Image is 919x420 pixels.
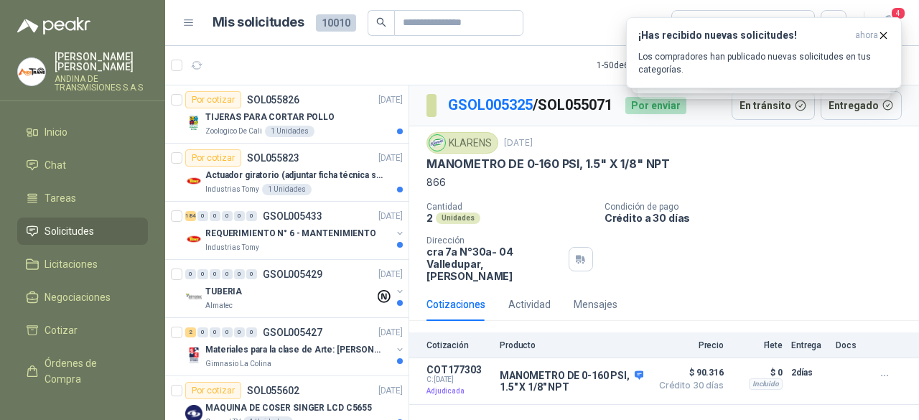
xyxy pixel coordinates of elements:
[426,202,593,212] p: Cantidad
[210,327,220,337] div: 0
[185,211,196,221] div: 184
[429,135,445,151] img: Company Logo
[185,289,202,306] img: Company Logo
[500,370,643,393] p: MANOMETRO DE 0-160 PSI, 1.5" X 1/8" NPT
[205,126,262,137] p: Zoologico De Cali
[890,6,906,20] span: 4
[197,327,208,337] div: 0
[205,169,384,182] p: Actuador giratorio (adjuntar ficha técnica si es diferente a festo)
[165,85,409,144] a: Por cotizarSOL055826[DATE] Company LogoTIJERAS PARA CORTAR POLLOZoologico De Cali1 Unidades
[263,211,322,221] p: GSOL005433
[197,269,208,279] div: 0
[262,184,312,195] div: 1 Unidades
[652,381,724,390] span: Crédito 30 días
[205,242,259,253] p: Industrias Tomy
[55,75,148,92] p: ANDINA DE TRANSMISIONES S.A.S
[597,54,690,77] div: 1 - 50 de 6482
[45,355,134,387] span: Órdenes de Compra
[185,230,202,248] img: Company Logo
[17,185,148,212] a: Tareas
[316,14,356,32] span: 10010
[185,324,406,370] a: 2 0 0 0 0 0 GSOL005427[DATE] Company LogoMateriales para la clase de Arte: [PERSON_NAME]Gimnasio ...
[247,95,299,105] p: SOL055826
[185,172,202,190] img: Company Logo
[652,340,724,350] p: Precio
[185,382,241,399] div: Por cotizar
[500,340,643,350] p: Producto
[45,190,76,206] span: Tareas
[448,94,614,116] p: / SOL055071
[185,327,196,337] div: 2
[749,378,783,390] div: Incluido
[205,401,372,415] p: MAQUINA DE COSER SINGER LCD C5655
[436,213,480,224] div: Unidades
[17,118,148,146] a: Inicio
[855,29,878,42] span: ahora
[263,327,322,337] p: GSOL005427
[625,97,686,114] div: Por enviar
[247,386,299,396] p: SOL055602
[448,96,533,113] a: GSOL005325
[210,211,220,221] div: 0
[213,12,304,33] h1: Mis solicitudes
[17,17,90,34] img: Logo peakr
[821,91,902,120] button: Entregado
[185,207,406,253] a: 184 0 0 0 0 0 GSOL005433[DATE] Company LogoREQUERIMIENTO N° 6 - MANTENIMIENTOIndustrias Tomy
[185,91,241,108] div: Por cotizar
[246,211,257,221] div: 0
[205,300,233,312] p: Almatec
[426,246,563,282] p: cra 7a N°30a- 04 Valledupar , [PERSON_NAME]
[222,327,233,337] div: 0
[638,50,890,76] p: Los compradores han publicado nuevas solicitudes en tus categorías.
[205,343,384,357] p: Materiales para la clase de Arte: [PERSON_NAME]
[876,10,902,36] button: 4
[378,384,403,398] p: [DATE]
[246,269,257,279] div: 0
[732,364,783,381] p: $ 0
[791,364,827,381] p: 2 días
[426,174,902,190] p: 866
[165,144,409,202] a: Por cotizarSOL055823[DATE] Company LogoActuador giratorio (adjuntar ficha técnica si es diferente...
[265,126,314,137] div: 1 Unidades
[222,269,233,279] div: 0
[626,17,902,88] button: ¡Has recibido nuevas solicitudes!ahora Los compradores han publicado nuevas solicitudes en tus ca...
[681,15,711,31] div: Todas
[185,347,202,364] img: Company Logo
[185,149,241,167] div: Por cotizar
[205,184,259,195] p: Industrias Tomy
[426,340,491,350] p: Cotización
[426,375,491,384] span: C: [DATE]
[185,269,196,279] div: 0
[605,212,913,224] p: Crédito a 30 días
[426,384,491,398] p: Adjudicada
[185,266,406,312] a: 0 0 0 0 0 0 GSOL005429[DATE] Company LogoTUBERIAAlmatec
[205,227,376,241] p: REQUERIMIENTO N° 6 - MANTENIMIENTO
[426,297,485,312] div: Cotizaciones
[18,58,45,85] img: Company Logo
[378,93,403,107] p: [DATE]
[426,364,491,375] p: COT177303
[234,269,245,279] div: 0
[45,289,111,305] span: Negociaciones
[45,223,94,239] span: Solicitudes
[247,153,299,163] p: SOL055823
[210,269,220,279] div: 0
[205,285,242,299] p: TUBERIA
[504,136,533,150] p: [DATE]
[17,284,148,311] a: Negociaciones
[836,340,864,350] p: Docs
[652,364,724,381] span: $ 90.316
[17,218,148,245] a: Solicitudes
[55,52,148,72] p: [PERSON_NAME] [PERSON_NAME]
[205,111,335,124] p: TIJERAS PARA CORTAR POLLO
[197,211,208,221] div: 0
[222,211,233,221] div: 0
[45,322,78,338] span: Cotizar
[45,256,98,272] span: Licitaciones
[378,151,403,165] p: [DATE]
[378,326,403,340] p: [DATE]
[45,157,66,173] span: Chat
[378,268,403,281] p: [DATE]
[508,297,551,312] div: Actividad
[638,29,849,42] h3: ¡Has recibido nuevas solicitudes!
